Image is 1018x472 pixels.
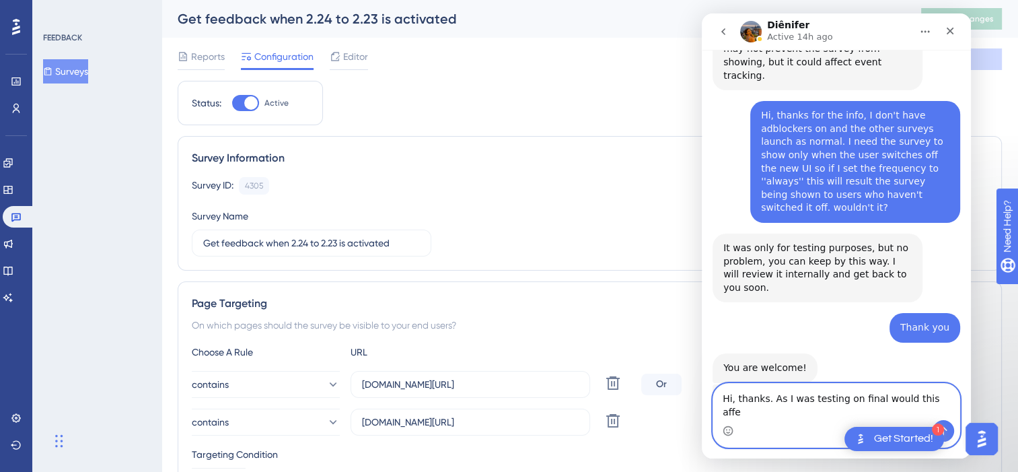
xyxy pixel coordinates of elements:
div: Survey Name [192,208,248,224]
div: Survey Information [192,150,988,166]
button: Publish Changes [921,8,1002,30]
button: Surveys [43,59,88,83]
div: Survey ID: [192,177,233,195]
span: Editor [343,48,368,65]
div: On which pages should the survey be visible to your end users? [192,317,988,333]
div: Page Targeting [192,296,988,312]
span: Reports [191,48,225,65]
button: contains [192,409,340,436]
input: Type your Survey name [203,236,420,250]
span: contains [192,376,229,393]
div: Get Started! [874,432,933,446]
div: Drag [55,421,63,461]
span: contains [192,414,229,430]
input: yourwebsite.com/path [362,415,579,430]
div: URL [351,344,499,360]
span: Configuration [254,48,314,65]
iframe: Intercom live chat [702,13,971,459]
div: Status: [192,95,221,111]
span: Need Help? [32,3,84,20]
div: Open Get Started! checklist, remaining modules: 1 [844,427,944,451]
div: Targeting Condition [192,446,988,463]
span: Active [264,98,289,108]
div: Or [641,374,682,395]
div: Get feedback when 2.24 to 2.23 is activated [178,9,887,28]
div: Choose A Rule [192,344,340,360]
input: yourwebsite.com/path [362,377,579,392]
div: 4305 [245,180,263,191]
div: FEEDBACK [43,32,82,43]
div: 1 [932,424,944,436]
img: launcher-image-alternative-text [852,431,869,447]
button: contains [192,371,340,398]
iframe: UserGuiding AI Assistant Launcher [961,419,1002,459]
